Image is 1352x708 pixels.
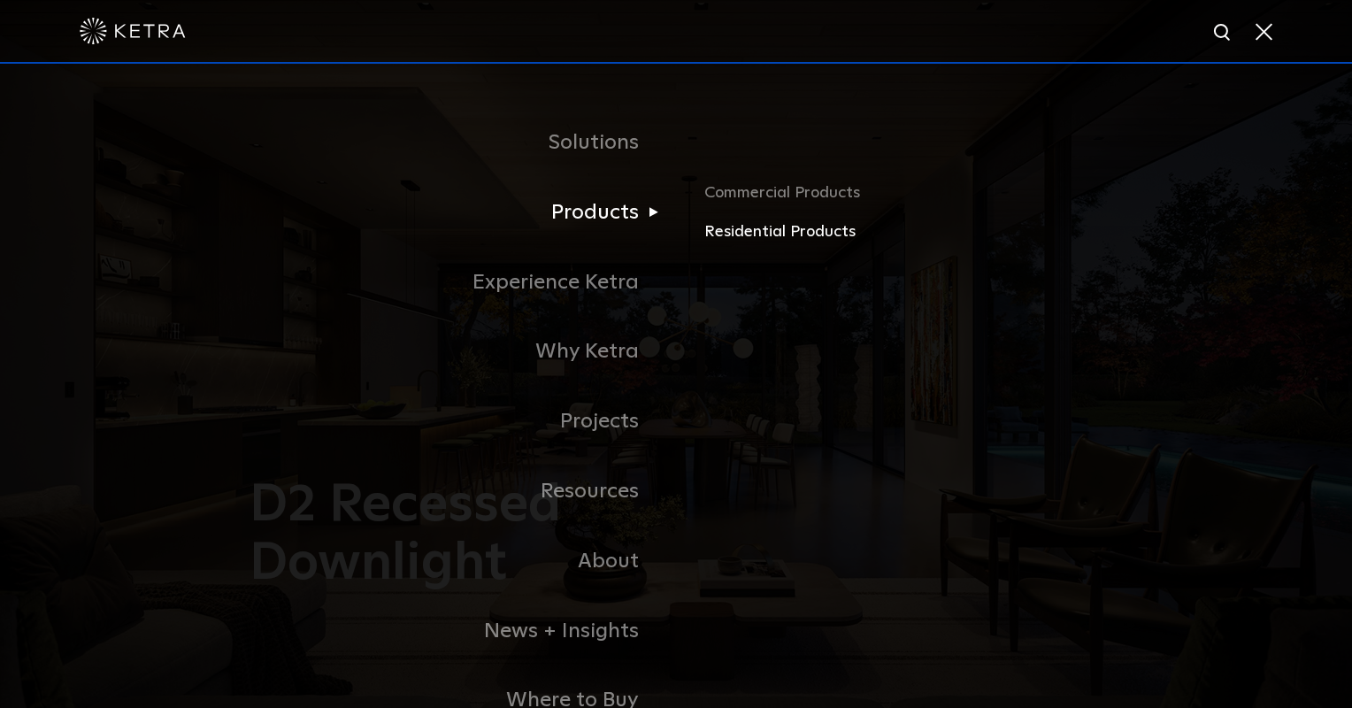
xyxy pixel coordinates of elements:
[1212,22,1234,44] img: search icon
[80,18,186,44] img: ketra-logo-2019-white
[234,457,676,527] a: Resources
[234,108,676,178] a: Solutions
[234,527,676,596] a: About
[234,387,676,457] a: Projects
[234,248,676,318] a: Experience Ketra
[234,178,676,248] a: Products
[234,317,676,387] a: Why Ketra
[704,219,1118,245] a: Residential Products
[234,596,676,666] a: News + Insights
[704,181,1118,219] a: Commercial Products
